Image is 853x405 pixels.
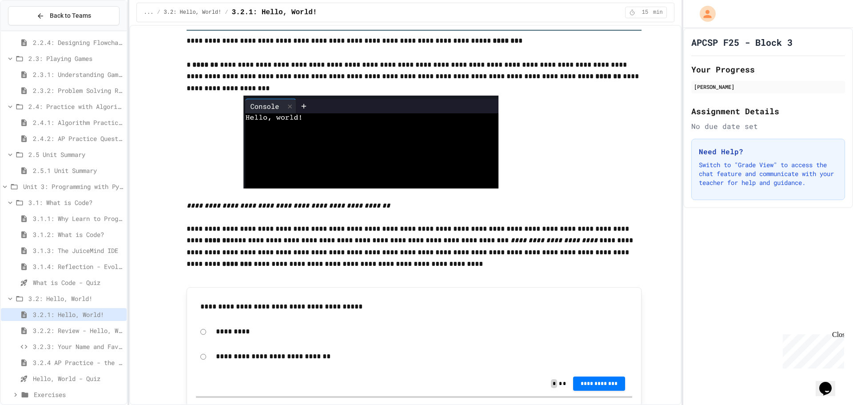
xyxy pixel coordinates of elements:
iframe: chat widget [779,331,844,369]
span: 3.1.2: What is Code? [33,230,123,239]
span: Hello, World - Quiz [33,374,123,383]
span: 3.1: What is Code? [28,198,123,207]
span: Exercises [34,390,123,399]
span: min [653,9,663,16]
span: 2.4.1: Algorithm Practice Exercises [33,118,123,127]
div: [PERSON_NAME] [694,83,842,91]
h2: Your Progress [691,63,845,76]
span: Back to Teams [50,11,91,20]
span: 3.1.3: The JuiceMind IDE [33,246,123,255]
span: What is Code - Quiz [33,278,123,287]
span: / [157,9,160,16]
span: 2.5.1 Unit Summary [33,166,123,175]
span: 2.4: Practice with Algorithms [28,102,123,111]
span: 3.2.4 AP Practice - the DISPLAY Procedure [33,358,123,367]
span: 3.2: Hello, World! [28,294,123,303]
span: 3.1.1: Why Learn to Program? [33,214,123,223]
span: 2.3.2: Problem Solving Reflection [33,86,123,95]
h1: APCSP F25 - Block 3 [691,36,793,48]
span: Unit 3: Programming with Python [23,182,123,191]
div: No due date set [691,121,845,132]
h2: Assignment Details [691,105,845,117]
span: 3.2.1: Hello, World! [33,310,123,319]
span: 2.5 Unit Summary [28,150,123,159]
span: 3.2.3: Your Name and Favorite Movie [33,342,123,351]
h3: Need Help? [699,146,837,157]
span: 3.2.1: Hello, World! [231,7,317,18]
span: / [225,9,228,16]
div: Chat with us now!Close [4,4,61,56]
span: 2.4.2: AP Practice Questions [33,134,123,143]
button: Back to Teams [8,6,120,25]
span: 3.2: Hello, World! [164,9,222,16]
span: 2.3.1: Understanding Games with Flowcharts [33,70,123,79]
span: 2.2.4: Designing Flowcharts [33,38,123,47]
iframe: chat widget [816,369,844,396]
span: 15 [638,9,652,16]
span: 2.3: Playing Games [28,54,123,63]
span: 3.1.4: Reflection - Evolving Technology [33,262,123,271]
p: Switch to "Grade View" to access the chat feature and communicate with your teacher for help and ... [699,160,837,187]
span: 3.2.2: Review - Hello, World! [33,326,123,335]
span: ... [144,9,154,16]
div: My Account [690,4,718,24]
